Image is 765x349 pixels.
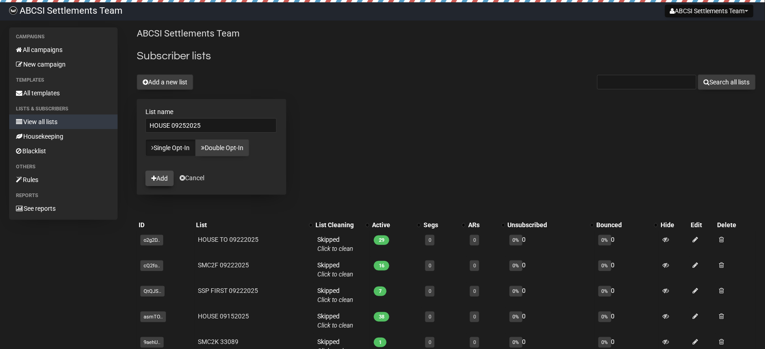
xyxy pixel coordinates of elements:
[140,312,166,322] span: asmTO..
[595,257,659,282] td: 0
[198,236,259,243] a: HOUSE TO 09222025
[508,220,586,229] div: Unsubscribed
[9,129,118,144] a: Housekeeping
[429,237,431,243] a: 0
[595,308,659,333] td: 0
[317,236,353,252] span: Skipped
[595,231,659,257] td: 0
[317,271,353,278] a: Click to clean
[9,172,118,187] a: Rules
[597,220,650,229] div: Bounced
[374,235,389,245] span: 29
[317,322,353,329] a: Click to clean
[145,171,174,186] button: Add
[139,220,193,229] div: ID
[698,74,756,90] button: Search all lists
[374,312,389,322] span: 38
[510,260,522,271] span: 0%
[473,237,476,243] a: 0
[9,161,118,172] li: Others
[145,139,196,156] a: Single Opt-In
[595,282,659,308] td: 0
[370,219,422,231] th: Active: No sort applied, activate to apply an ascending sort
[422,219,466,231] th: Segs: No sort applied, activate to apply an ascending sort
[718,220,754,229] div: Delete
[429,263,431,269] a: 0
[140,260,163,271] span: cQ2fo..
[317,296,353,303] a: Click to clean
[429,339,431,345] a: 0
[317,261,353,278] span: Skipped
[315,220,361,229] div: List Cleaning
[510,235,522,245] span: 0%
[599,312,611,322] span: 0%
[198,261,249,269] a: SMC2F 09222025
[9,115,118,129] a: View all lists
[466,219,506,231] th: ARs: No sort applied, activate to apply an ascending sort
[691,220,714,229] div: Edit
[429,288,431,294] a: 0
[506,308,595,333] td: 0
[372,220,413,229] div: Active
[9,201,118,216] a: See reports
[506,257,595,282] td: 0
[9,86,118,100] a: All templates
[510,337,522,348] span: 0%
[665,5,754,17] button: ABCSI Settlements Team
[506,231,595,257] td: 0
[468,220,496,229] div: ARs
[317,313,353,329] span: Skipped
[9,144,118,158] a: Blacklist
[374,338,387,347] span: 1
[137,27,756,40] p: ABCSI Settlements Team
[317,245,353,252] a: Click to clean
[374,261,389,271] span: 16
[317,287,353,303] span: Skipped
[180,174,204,182] a: Cancel
[314,219,370,231] th: List Cleaning: No sort applied, activate to apply an ascending sort
[473,263,476,269] a: 0
[473,339,476,345] a: 0
[599,260,611,271] span: 0%
[506,282,595,308] td: 0
[9,31,118,42] li: Campaigns
[9,75,118,86] li: Templates
[9,190,118,201] li: Reports
[140,286,165,297] span: QtQJS..
[9,42,118,57] a: All campaigns
[198,287,258,294] a: SSP FIRST 09222025
[140,235,163,245] span: o2g2D..
[659,219,689,231] th: Hide: No sort applied, sorting is disabled
[599,337,611,348] span: 0%
[145,108,278,116] label: List name
[145,118,277,133] input: The name of your new list
[9,104,118,115] li: Lists & subscribers
[9,6,17,15] img: 818717fe0d1a93967a8360cf1c6c54c8
[473,288,476,294] a: 0
[137,74,193,90] button: Add a new list
[510,286,522,297] span: 0%
[506,219,595,231] th: Unsubscribed: No sort applied, activate to apply an ascending sort
[140,337,164,348] span: 9aehU..
[195,139,249,156] a: Double Opt-In
[689,219,716,231] th: Edit: No sort applied, sorting is disabled
[196,220,305,229] div: List
[424,220,457,229] div: Segs
[198,338,239,345] a: SMC2K 33089
[374,286,387,296] span: 7
[473,314,476,320] a: 0
[195,219,314,231] th: List: No sort applied, activate to apply an ascending sort
[661,220,687,229] div: Hide
[510,312,522,322] span: 0%
[599,286,611,297] span: 0%
[429,314,431,320] a: 0
[137,48,756,64] h2: Subscriber lists
[716,219,756,231] th: Delete: No sort applied, sorting is disabled
[198,313,249,320] a: HOUSE 09152025
[9,57,118,72] a: New campaign
[137,219,195,231] th: ID: No sort applied, sorting is disabled
[595,219,659,231] th: Bounced: No sort applied, activate to apply an ascending sort
[599,235,611,245] span: 0%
